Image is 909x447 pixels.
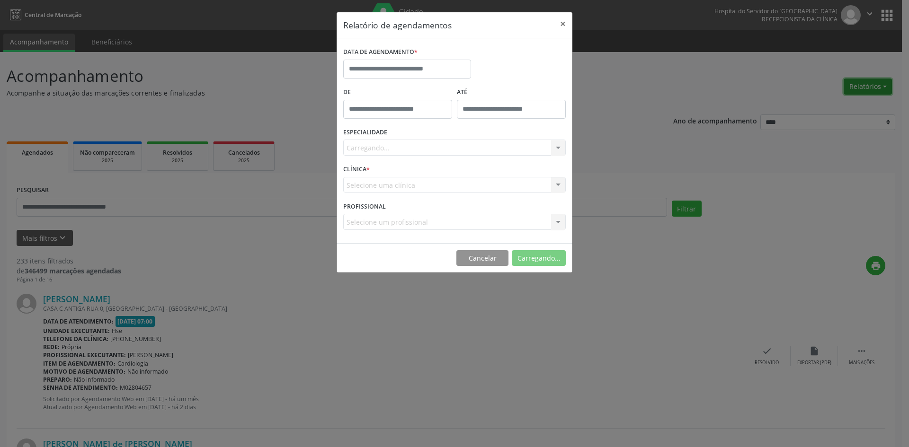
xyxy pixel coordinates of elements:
[343,19,452,31] h5: Relatório de agendamentos
[343,85,452,100] label: De
[343,199,386,214] label: PROFISSIONAL
[343,125,387,140] label: ESPECIALIDADE
[343,45,418,60] label: DATA DE AGENDAMENTO
[457,85,566,100] label: ATÉ
[553,12,572,35] button: Close
[512,250,566,266] button: Carregando...
[343,162,370,177] label: CLÍNICA
[456,250,508,266] button: Cancelar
